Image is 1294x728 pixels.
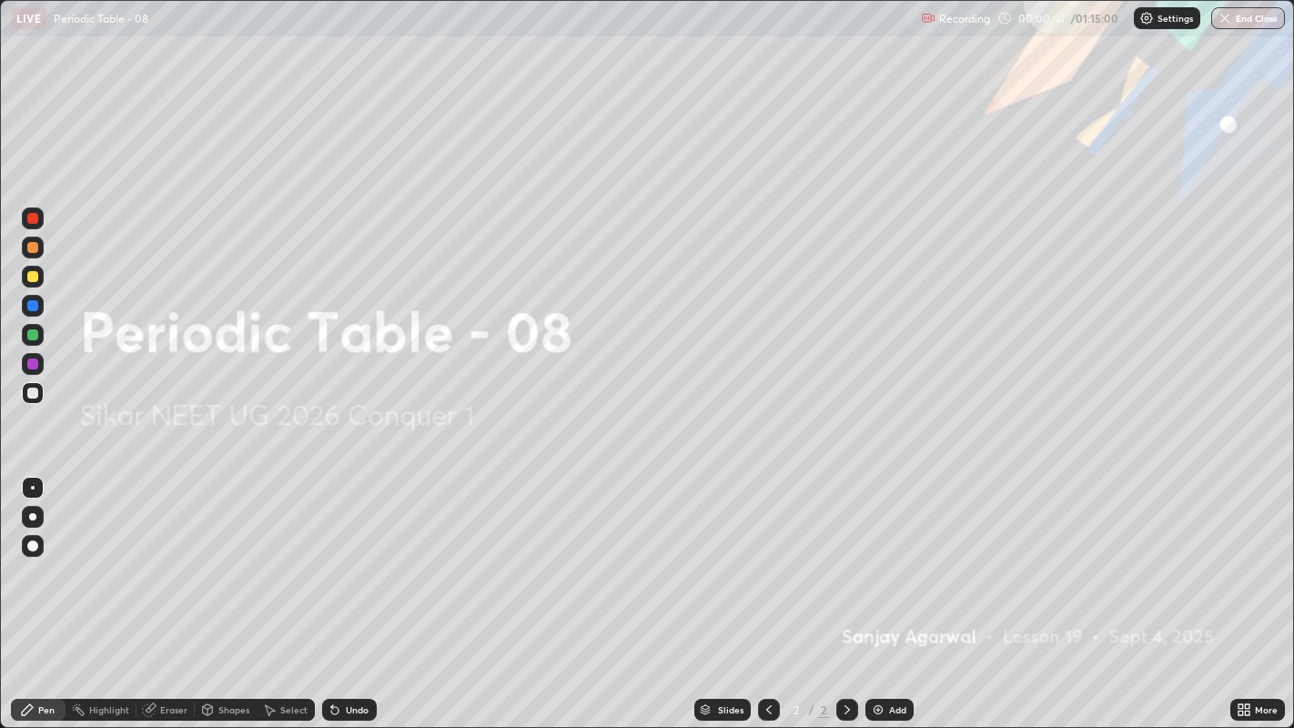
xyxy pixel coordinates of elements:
div: Shapes [218,705,249,714]
div: Pen [38,705,55,714]
p: Periodic Table - 08 [54,11,148,25]
div: Undo [346,705,369,714]
img: class-settings-icons [1139,11,1154,25]
p: Recording [939,12,990,25]
div: Select [280,705,308,714]
div: 2 [818,702,829,718]
div: More [1255,705,1278,714]
div: 2 [787,704,805,715]
div: Highlight [89,705,129,714]
button: End Class [1211,7,1285,29]
p: Settings [1158,14,1193,23]
p: LIVE [16,11,41,25]
img: end-class-cross [1218,11,1232,25]
div: Add [889,705,906,714]
div: Eraser [160,705,187,714]
div: / [809,704,814,715]
img: recording.375f2c34.svg [921,11,935,25]
div: Slides [718,705,743,714]
img: add-slide-button [871,703,885,717]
